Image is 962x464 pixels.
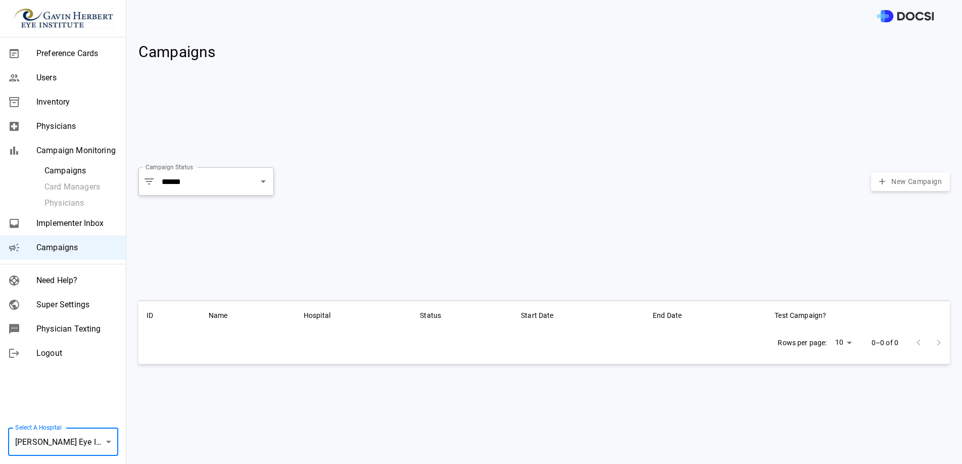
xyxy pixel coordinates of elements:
[138,43,215,61] span: Campaigns
[36,299,118,311] span: Super Settings
[766,301,950,330] th: Test Campaign?
[513,301,645,330] th: Start Date
[36,274,118,287] span: Need Help?
[13,8,114,29] img: Site Logo
[36,347,118,359] span: Logout
[872,338,898,348] p: 0–0 of 0
[146,163,193,171] label: Campaign Status
[36,72,118,84] span: Users
[877,10,934,23] img: DOCSI Logo
[36,323,118,335] span: Physician Texting
[201,301,296,330] th: Name
[36,217,118,229] span: Implementer Inbox
[831,335,855,350] div: 10
[256,174,270,189] button: Open
[412,301,513,330] th: Status
[138,301,201,330] th: ID
[36,48,118,60] span: Preference Cards
[778,338,827,348] p: Rows per page:
[36,145,118,157] span: Campaign Monitoring
[645,301,766,330] th: End Date
[36,96,118,108] span: Inventory
[36,242,118,254] span: Campaigns
[871,172,950,191] button: New Campaign
[36,120,118,132] span: Physicians
[8,428,118,456] div: [PERSON_NAME] Eye Institute
[15,423,62,432] label: Select A Hospital
[296,301,412,330] th: Hospital
[44,165,118,177] span: Campaigns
